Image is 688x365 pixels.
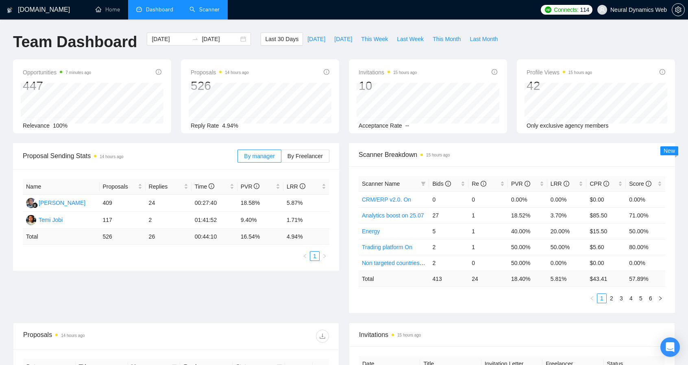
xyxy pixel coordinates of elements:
[65,70,91,75] time: 7 minutes ago
[445,181,451,187] span: info-circle
[392,33,428,46] button: Last Week
[195,183,214,190] span: Time
[310,251,320,261] li: 1
[316,330,329,343] button: download
[237,195,283,212] td: 18.58%
[100,212,146,229] td: 117
[468,255,508,271] td: 0
[324,69,329,75] span: info-circle
[39,198,85,207] div: [PERSON_NAME]
[359,78,417,93] div: 10
[237,212,283,229] td: 9.40%
[359,330,665,340] span: Invitations
[429,271,468,287] td: 413
[508,271,547,287] td: 18.40 %
[426,153,450,157] time: 15 hours ago
[283,229,329,245] td: 4.94 %
[192,212,237,229] td: 01:41:52
[100,229,146,245] td: 526
[564,181,569,187] span: info-circle
[433,35,461,43] span: This Month
[636,294,645,303] a: 5
[359,271,429,287] td: Total
[468,191,508,207] td: 0
[672,7,684,13] span: setting
[23,179,100,195] th: Name
[429,223,468,239] td: 5
[23,229,100,245] td: Total
[586,255,626,271] td: $0.00
[587,293,597,303] li: Previous Page
[23,78,91,93] div: 447
[23,151,237,161] span: Proposal Sending Stats
[300,251,310,261] button: left
[146,229,192,245] td: 26
[586,239,626,255] td: $5.60
[607,294,616,303] a: 2
[405,122,409,129] span: --
[664,148,675,154] span: New
[508,239,547,255] td: 50.00%
[100,179,146,195] th: Proposals
[626,271,665,287] td: 57.89 %
[359,67,417,77] span: Invitations
[146,179,192,195] th: Replies
[508,223,547,239] td: 40.00%
[96,6,120,13] a: homeHome
[465,33,502,46] button: Last Month
[26,198,36,208] img: AS
[468,271,508,287] td: 24
[468,239,508,255] td: 1
[334,35,352,43] span: [DATE]
[192,195,237,212] td: 00:27:40
[597,293,607,303] li: 1
[261,33,303,46] button: Last 30 Days
[508,207,547,223] td: 18.52%
[626,207,665,223] td: 71.00%
[254,183,259,189] span: info-circle
[646,293,655,303] li: 6
[146,212,192,229] td: 2
[547,255,587,271] td: 0.00%
[191,78,249,93] div: 526
[283,212,329,229] td: 1.71%
[310,252,319,261] a: 1
[481,181,486,187] span: info-circle
[590,180,609,187] span: CPR
[547,191,587,207] td: 0.00%
[468,207,508,223] td: 1
[397,333,421,337] time: 15 hours ago
[287,183,305,190] span: LRR
[468,223,508,239] td: 1
[429,207,468,223] td: 27
[547,271,587,287] td: 5.81 %
[429,191,468,207] td: 0
[26,199,85,206] a: AS[PERSON_NAME]
[511,180,530,187] span: PVR
[568,70,592,75] time: 15 hours ago
[586,207,626,223] td: $85.50
[362,228,380,235] a: Energy
[362,196,411,203] a: CRM/ERP v2.0. On
[357,33,392,46] button: This Week
[156,69,161,75] span: info-circle
[146,6,173,13] span: Dashboard
[189,6,220,13] a: searchScanner
[599,7,605,13] span: user
[626,223,665,239] td: 50.00%
[23,122,50,129] span: Relevance
[103,182,136,191] span: Proposals
[136,7,142,12] span: dashboard
[547,223,587,239] td: 20.00%
[586,191,626,207] td: $0.00
[393,70,417,75] time: 15 hours ago
[300,251,310,261] li: Previous Page
[432,180,451,187] span: Bids
[586,271,626,287] td: $ 43.41
[192,229,237,245] td: 00:44:10
[545,7,551,13] img: upwork-logo.png
[429,255,468,271] td: 2
[419,178,427,190] span: filter
[23,330,176,343] div: Proposals
[26,216,63,223] a: TTemi Jobi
